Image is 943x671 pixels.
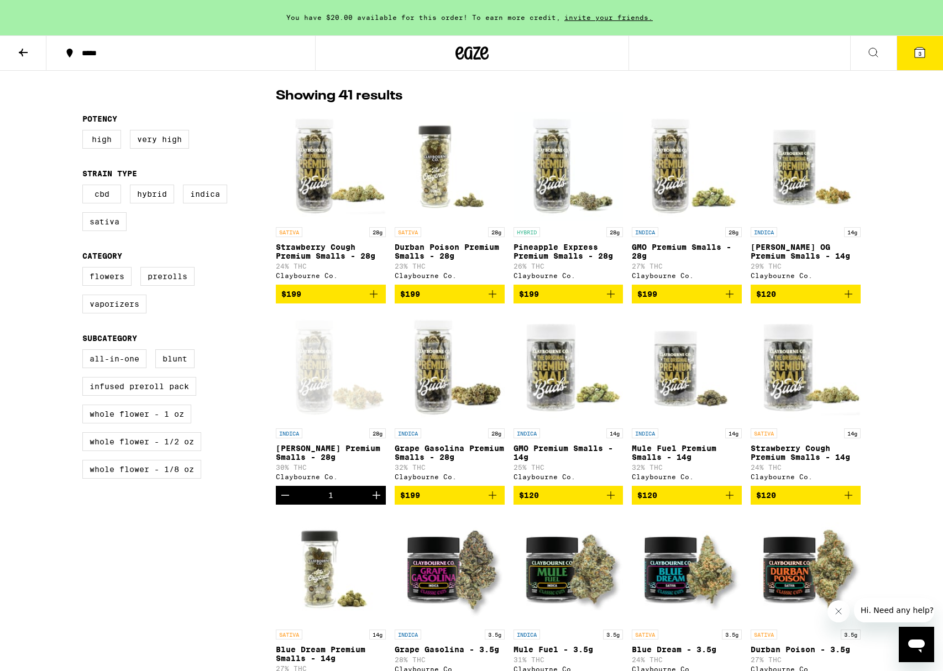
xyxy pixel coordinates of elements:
[514,263,624,270] p: 26% THC
[82,377,196,396] label: Infused Preroll Pack
[395,464,505,471] p: 32% THC
[725,428,742,438] p: 14g
[276,645,386,663] p: Blue Dream Premium Smalls - 14g
[514,473,624,480] div: Claybourne Co.
[276,486,295,505] button: Decrement
[514,312,624,423] img: Claybourne Co. - GMO Premium Smalls - 14g
[395,444,505,462] p: Grape Gasolina Premium Smalls - 28g
[82,169,137,178] legend: Strain Type
[130,130,189,149] label: Very High
[844,428,861,438] p: 14g
[751,272,861,279] div: Claybourne Co.
[751,486,861,505] button: Add to bag
[276,243,386,260] p: Strawberry Cough Premium Smalls - 28g
[756,491,776,500] span: $120
[82,460,201,479] label: Whole Flower - 1/8 oz
[395,513,505,624] img: Claybourne Co. - Grape Gasolina - 3.5g
[395,111,505,285] a: Open page for Durban Poison Premium Smalls - 28g from Claybourne Co.
[514,444,624,462] p: GMO Premium Smalls - 14g
[155,349,195,368] label: Blunt
[82,130,121,149] label: High
[632,645,742,654] p: Blue Dream - 3.5g
[632,444,742,462] p: Mule Fuel Premium Smalls - 14g
[514,656,624,663] p: 31% THC
[632,312,742,486] a: Open page for Mule Fuel Premium Smalls - 14g from Claybourne Co.
[276,263,386,270] p: 24% THC
[286,14,560,21] span: You have $20.00 available for this order! To earn more credit,
[82,432,201,451] label: Whole Flower - 1/2 oz
[82,405,191,423] label: Whole Flower - 1 oz
[395,645,505,654] p: Grape Gasolina - 3.5g
[82,334,137,343] legend: Subcategory
[395,227,421,237] p: SATIVA
[751,263,861,270] p: 29% THC
[488,227,505,237] p: 28g
[637,491,657,500] span: $120
[82,295,146,313] label: Vaporizers
[488,428,505,438] p: 28g
[632,656,742,663] p: 24% THC
[751,111,861,222] img: Claybourne Co. - King Louis OG Premium Smalls - 14g
[328,491,333,500] div: 1
[632,428,658,438] p: INDICA
[844,227,861,237] p: 14g
[395,312,505,486] a: Open page for Grape Gasolina Premium Smalls - 28g from Claybourne Co.
[751,312,861,423] img: Claybourne Co. - Strawberry Cough Premium Smalls - 14g
[841,630,861,639] p: 3.5g
[722,630,742,639] p: 3.5g
[514,111,624,285] a: Open page for Pineapple Express Premium Smalls - 28g from Claybourne Co.
[514,312,624,486] a: Open page for GMO Premium Smalls - 14g from Claybourne Co.
[276,473,386,480] div: Claybourne Co.
[485,630,505,639] p: 3.5g
[514,630,540,639] p: INDICA
[276,285,386,303] button: Add to bag
[632,285,742,303] button: Add to bag
[276,464,386,471] p: 30% THC
[725,227,742,237] p: 28g
[369,630,386,639] p: 14g
[276,272,386,279] div: Claybourne Co.
[632,263,742,270] p: 27% THC
[751,428,777,438] p: SATIVA
[514,464,624,471] p: 25% THC
[632,111,742,222] img: Claybourne Co. - GMO Premium Smalls - 28g
[632,464,742,471] p: 32% THC
[82,114,117,123] legend: Potency
[606,227,623,237] p: 28g
[632,630,658,639] p: SATIVA
[756,290,776,298] span: $120
[276,111,386,222] img: Claybourne Co. - Strawberry Cough Premium Smalls - 28g
[369,227,386,237] p: 28g
[369,428,386,438] p: 28g
[395,285,505,303] button: Add to bag
[827,600,850,622] iframe: Close message
[82,185,121,203] label: CBD
[514,243,624,260] p: Pineapple Express Premium Smalls - 28g
[276,428,302,438] p: INDICA
[367,486,386,505] button: Increment
[918,50,921,57] span: 3
[276,87,402,106] p: Showing 41 results
[130,185,174,203] label: Hybrid
[514,645,624,654] p: Mule Fuel - 3.5g
[519,290,539,298] span: $199
[632,272,742,279] div: Claybourne Co.
[395,263,505,270] p: 23% THC
[276,227,302,237] p: SATIVA
[276,444,386,462] p: [PERSON_NAME] Premium Smalls - 28g
[897,36,943,70] button: 3
[751,243,861,260] p: [PERSON_NAME] OG Premium Smalls - 14g
[140,267,195,286] label: Prerolls
[632,312,742,423] img: Claybourne Co. - Mule Fuel Premium Smalls - 14g
[751,312,861,486] a: Open page for Strawberry Cough Premium Smalls - 14g from Claybourne Co.
[632,111,742,285] a: Open page for GMO Premium Smalls - 28g from Claybourne Co.
[395,630,421,639] p: INDICA
[82,212,127,231] label: Sativa
[276,312,386,486] a: Open page for King Louis Premium Smalls - 28g from Claybourne Co.
[400,491,420,500] span: $199
[395,428,421,438] p: INDICA
[751,111,861,285] a: Open page for King Louis OG Premium Smalls - 14g from Claybourne Co.
[560,14,657,21] span: invite your friends.
[751,464,861,471] p: 24% THC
